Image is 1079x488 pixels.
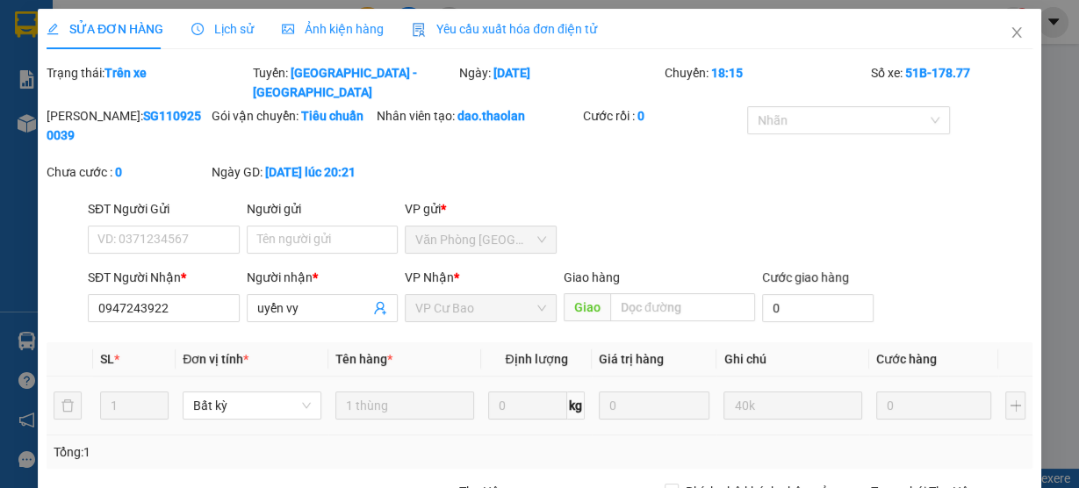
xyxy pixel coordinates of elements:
[115,165,122,179] b: 0
[711,66,743,80] b: 18:15
[905,66,970,80] b: 51B-178.77
[876,391,991,420] input: 0
[183,352,248,366] span: Đơn vị tính
[876,352,937,366] span: Cước hàng
[457,109,525,123] b: dao.thaolan
[493,66,530,80] b: [DATE]
[47,22,163,36] span: SỬA ĐƠN HÀNG
[564,270,620,284] span: Giao hàng
[54,391,82,420] button: delete
[335,352,392,366] span: Tên hàng
[193,392,311,419] span: Bất kỳ
[191,23,204,35] span: clock-circle
[247,199,399,219] div: Người gửi
[564,293,610,321] span: Giao
[610,293,755,321] input: Dọc đường
[599,391,709,420] input: 0
[405,199,557,219] div: VP gửi
[373,301,387,315] span: user-add
[1005,391,1025,420] button: plus
[104,66,147,80] b: Trên xe
[377,106,579,126] div: Nhân viên tạo:
[567,391,585,420] span: kg
[54,442,418,462] div: Tổng: 1
[762,270,849,284] label: Cước giao hàng
[599,352,664,366] span: Giá trị hàng
[212,106,373,126] div: Gói vận chuyển:
[247,268,399,287] div: Người nhận
[663,63,869,102] div: Chuyến:
[47,23,59,35] span: edit
[251,63,457,102] div: Tuyến:
[1010,25,1024,39] span: close
[88,268,240,287] div: SĐT Người Nhận
[47,162,208,182] div: Chưa cước :
[301,109,363,123] b: Tiêu chuẩn
[412,23,426,37] img: icon
[191,22,254,36] span: Lịch sử
[212,162,373,182] div: Ngày GD:
[457,63,664,102] div: Ngày:
[282,22,384,36] span: Ảnh kiện hàng
[47,106,208,145] div: [PERSON_NAME]:
[723,391,862,420] input: Ghi Chú
[506,352,568,366] span: Định lượng
[992,9,1041,58] button: Close
[869,63,1034,102] div: Số xe:
[762,294,874,322] input: Cước giao hàng
[88,199,240,219] div: SĐT Người Gửi
[405,270,454,284] span: VP Nhận
[415,295,546,321] span: VP Cư Bao
[637,109,644,123] b: 0
[45,63,251,102] div: Trạng thái:
[100,352,114,366] span: SL
[282,23,294,35] span: picture
[412,22,597,36] span: Yêu cầu xuất hóa đơn điện tử
[335,391,474,420] input: VD: Bàn, Ghế
[415,226,546,253] span: Văn Phòng Sài Gòn
[582,106,744,126] div: Cước rồi :
[265,165,356,179] b: [DATE] lúc 20:21
[253,66,417,99] b: [GEOGRAPHIC_DATA] - [GEOGRAPHIC_DATA]
[716,342,869,377] th: Ghi chú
